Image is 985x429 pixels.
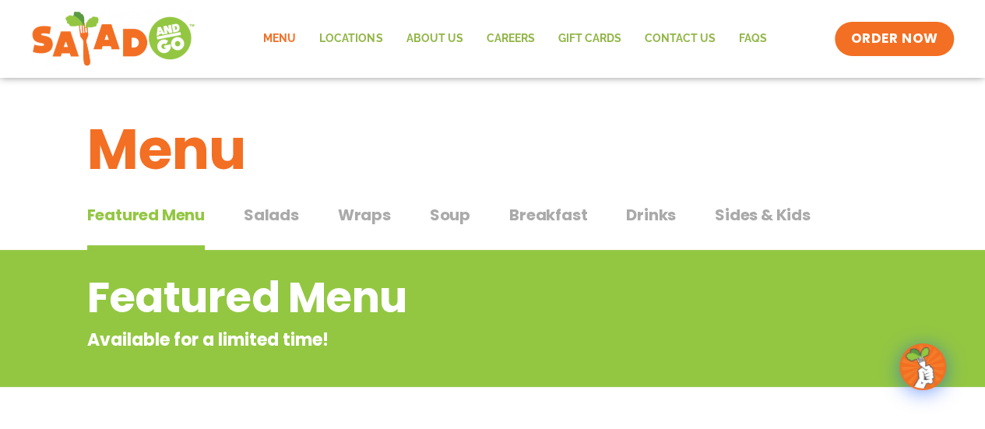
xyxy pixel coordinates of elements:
span: ORDER NOW [850,30,938,48]
span: Wraps [338,203,391,227]
a: Careers [474,21,546,57]
h1: Menu [87,107,899,192]
nav: Menu [252,21,778,57]
a: Menu [252,21,308,57]
a: FAQs [726,21,778,57]
img: new-SAG-logo-768×292 [31,8,195,70]
a: Locations [308,21,394,57]
a: ORDER NOW [835,22,953,56]
span: Soup [430,203,470,227]
span: Breakfast [509,203,587,227]
span: Featured Menu [87,203,205,227]
span: Drinks [626,203,676,227]
a: Contact Us [632,21,726,57]
span: Sides & Kids [715,203,811,227]
div: Tabbed content [87,198,899,251]
a: About Us [394,21,474,57]
p: Available for a limited time! [87,327,773,353]
h2: Featured Menu [87,266,773,329]
span: Salads [244,203,299,227]
img: wpChatIcon [901,345,945,389]
a: GIFT CARDS [546,21,632,57]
